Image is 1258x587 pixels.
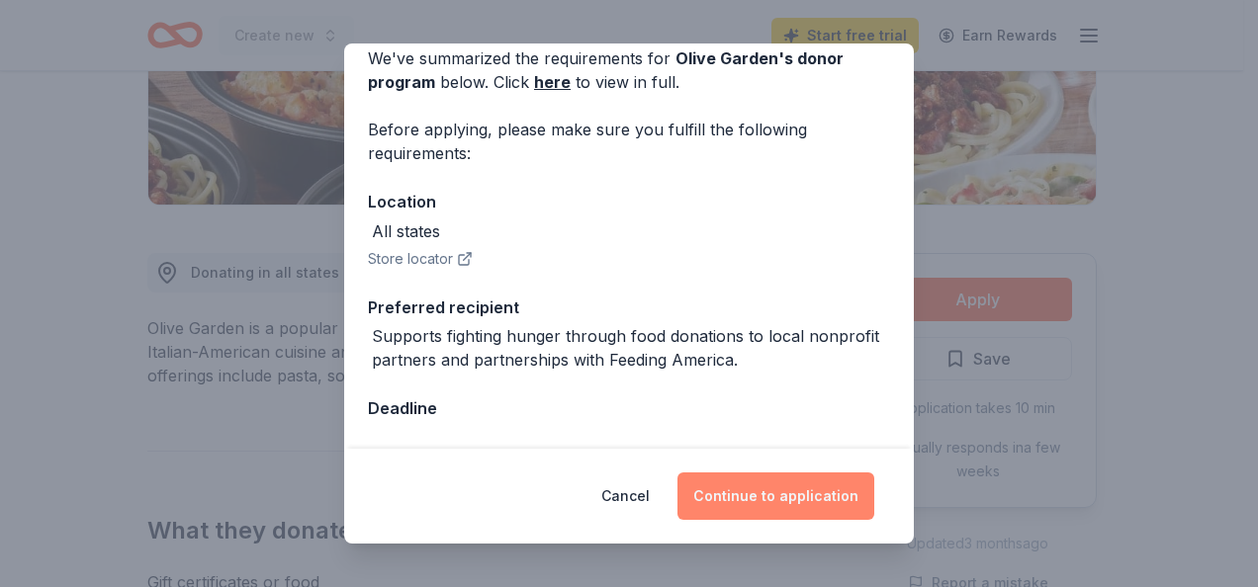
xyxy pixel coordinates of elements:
button: Store locator [368,247,473,271]
div: Deadline [368,395,890,421]
div: Supports fighting hunger through food donations to local nonprofit partners and partnerships with... [372,324,890,372]
div: We've summarized the requirements for below. Click to view in full. [368,46,890,94]
div: Location [368,189,890,214]
div: Before applying, please make sure you fulfill the following requirements: [368,118,890,165]
a: here [534,70,571,94]
div: Preferred recipient [368,294,890,320]
div: All states [372,219,440,243]
button: Cancel [601,472,650,520]
button: Continue to application [677,472,874,520]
